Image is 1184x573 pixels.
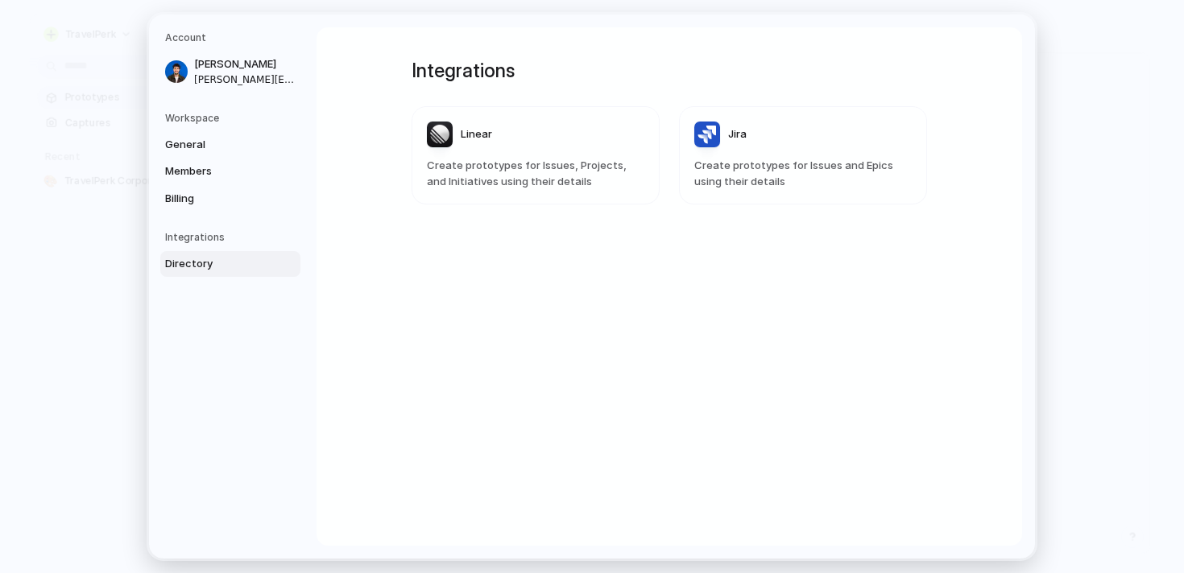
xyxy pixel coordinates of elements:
span: Jira [728,126,747,142]
a: [PERSON_NAME][PERSON_NAME][EMAIL_ADDRESS][PERSON_NAME][DOMAIN_NAME] [160,52,300,92]
span: Create prototypes for Issues and Epics using their details [694,158,912,189]
span: [PERSON_NAME][EMAIL_ADDRESS][PERSON_NAME][DOMAIN_NAME] [194,72,297,86]
h1: Integrations [412,56,927,85]
span: [PERSON_NAME] [194,56,297,72]
a: Members [160,159,300,184]
a: Directory [160,251,300,277]
span: Create prototypes for Issues, Projects, and Initiatives using their details [427,158,644,189]
h5: Workspace [165,110,300,125]
a: General [160,131,300,157]
a: Billing [160,185,300,211]
span: General [165,136,268,152]
span: Billing [165,190,268,206]
h5: Integrations [165,230,300,245]
span: Members [165,163,268,179]
span: Directory [165,256,268,272]
span: Linear [461,126,492,142]
h5: Account [165,31,300,45]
